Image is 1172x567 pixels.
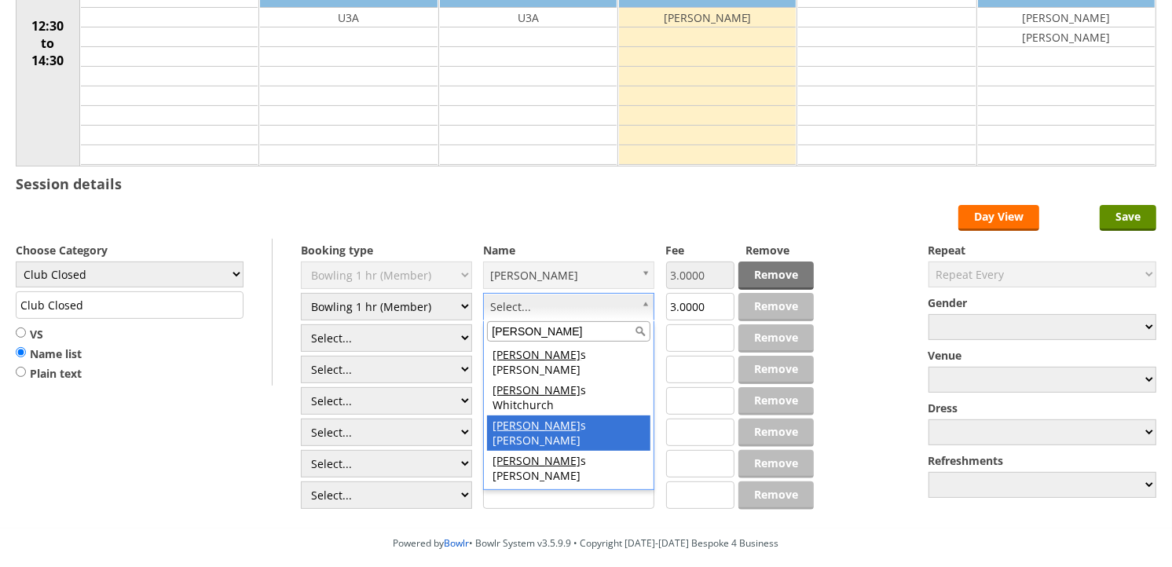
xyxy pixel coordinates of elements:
div: s [PERSON_NAME] [487,415,650,451]
span: [PERSON_NAME] [493,418,581,433]
div: s [PERSON_NAME] [487,451,650,486]
div: s [PERSON_NAME] [487,345,650,380]
span: [PERSON_NAME] [493,347,581,362]
div: s Whitchurch [487,380,650,415]
span: [PERSON_NAME] [493,453,581,468]
span: [PERSON_NAME] [493,382,581,397]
